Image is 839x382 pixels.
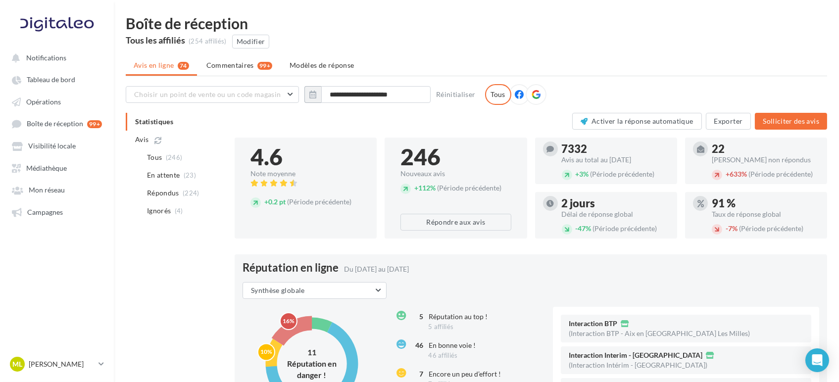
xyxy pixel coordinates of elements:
span: Tableau de bord [27,76,75,84]
span: Interaction Interim - [GEOGRAPHIC_DATA] [569,352,702,359]
span: (Période précédente) [287,197,351,206]
span: (Période précédente) [593,224,657,233]
span: Modèles de réponse [290,61,354,69]
div: Tous les affiliés [126,36,185,45]
div: 5 [411,312,423,322]
a: ML [PERSON_NAME] [8,355,106,374]
div: (Interaction Intérim - [GEOGRAPHIC_DATA]) [569,362,707,369]
a: Campagnes [6,203,108,221]
span: Campagnes [27,208,63,216]
span: Boîte de réception [27,120,83,128]
div: 7 [411,369,423,379]
span: Médiathèque [26,164,67,172]
div: Réputation en danger ! [282,358,342,381]
a: Tableau de bord [6,70,108,88]
span: 0.2 pt [264,197,286,206]
text: 16% [283,317,295,325]
span: Encore un peu d’effort ! [429,370,501,378]
div: Boîte de réception [126,16,827,31]
div: Taux de réponse global [712,211,819,218]
span: Opérations [26,97,61,106]
div: Nouveaux avis [400,170,511,177]
span: Avis [135,135,148,144]
span: Ignorés [147,206,171,216]
div: [PERSON_NAME] non répondus [712,156,819,163]
button: Choisir un point de vente ou un code magasin [126,86,299,103]
span: (224) [183,189,199,197]
div: 11 [282,347,342,358]
div: Note moyenne [250,170,361,177]
button: Activer la réponse automatique [572,113,702,130]
a: Boîte de réception 99+ [6,114,108,133]
span: Répondus [147,188,179,198]
span: Du [DATE] au [DATE] [344,265,409,273]
text: 10% [260,348,272,355]
span: Commentaires [206,60,254,70]
span: ML [12,359,22,369]
button: Notifications [6,48,104,66]
div: 46 [411,340,423,350]
span: (Période précédente) [591,170,655,178]
span: - [576,224,578,233]
span: (23) [184,171,196,179]
a: Mon réseau [6,181,108,198]
span: Réputation au top ! [429,312,488,321]
button: Répondre aux avis [400,214,511,231]
span: + [264,197,268,206]
span: 46 affiliés [428,351,458,359]
div: 99+ [87,120,102,128]
span: + [414,184,418,192]
span: 112% [414,184,436,192]
div: 22 [712,143,819,154]
div: (Interaction BTP - Aix en [GEOGRAPHIC_DATA] Les Milles) [569,330,750,337]
button: Modifier [232,35,270,48]
span: 633% [726,170,747,178]
span: - [726,224,728,233]
div: 2 jours [562,198,669,209]
button: Synthèse globale [243,282,387,299]
span: 7% [726,224,738,233]
span: 47% [576,224,592,233]
span: (246) [166,153,183,161]
a: Opérations [6,93,108,110]
button: Solliciter des avis [755,113,827,130]
button: Réinitialiser [432,89,480,100]
span: Mon réseau [29,186,65,194]
span: Notifications [26,53,66,62]
div: Open Intercom Messenger [805,348,829,372]
div: 4.6 [250,145,361,168]
span: (Période précédente) [739,224,803,233]
span: Choisir un point de vente ou un code magasin [134,90,281,98]
div: 246 [400,145,511,168]
span: Tous [147,152,162,162]
div: 99+ [257,62,272,70]
div: 91 % [712,198,819,209]
span: Interaction BTP [569,320,617,327]
span: + [576,170,580,178]
span: Visibilité locale [28,142,76,150]
button: Exporter [706,113,751,130]
a: Visibilité locale [6,137,108,154]
span: (Période précédente) [437,184,501,192]
p: [PERSON_NAME] [29,359,95,369]
div: Tous [485,84,511,105]
span: En attente [147,170,180,180]
span: 3% [576,170,589,178]
span: (4) [175,207,183,215]
div: (254 affiliés) [189,37,227,46]
div: 7332 [562,143,669,154]
span: En bonne voie ! [429,341,476,349]
span: 5 affiliés [428,323,453,331]
span: + [726,170,730,178]
span: Réputation en ligne [243,262,339,273]
span: Synthèse globale [251,286,305,294]
div: Avis au total au [DATE] [562,156,669,163]
a: Médiathèque [6,159,108,177]
span: (Période précédente) [748,170,813,178]
div: Délai de réponse global [562,211,669,218]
